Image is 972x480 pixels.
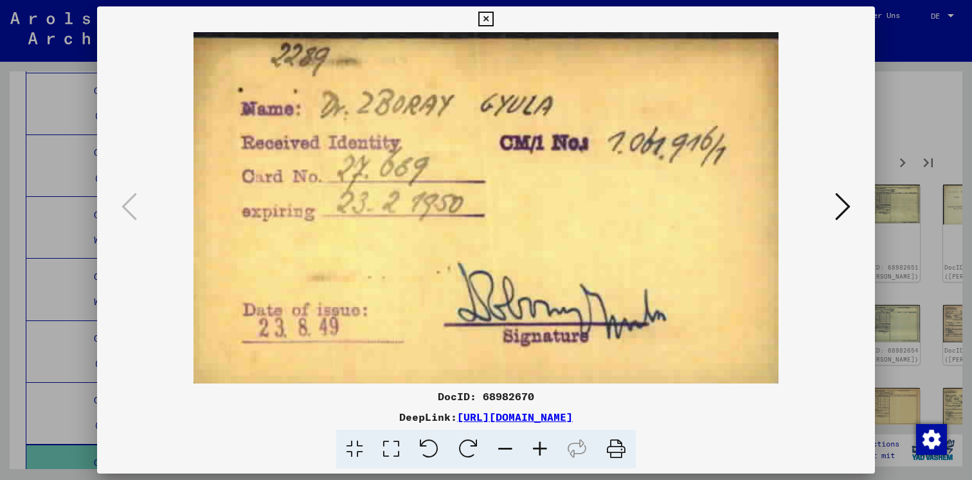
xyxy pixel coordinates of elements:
[141,32,831,383] img: 001.jpg
[457,411,573,423] a: [URL][DOMAIN_NAME]
[915,423,946,454] div: Zustimmung ändern
[97,409,875,425] div: DeepLink:
[916,424,947,455] img: Zustimmung ändern
[97,389,875,404] div: DocID: 68982670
